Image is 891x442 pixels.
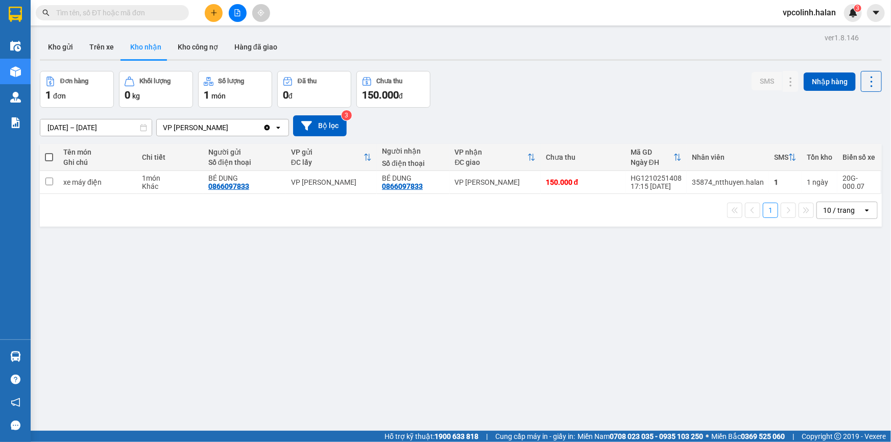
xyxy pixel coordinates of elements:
[11,398,20,407] span: notification
[546,178,620,186] div: 150.000 đ
[741,432,785,440] strong: 0369 525 060
[834,433,841,440] span: copyright
[9,7,22,22] img: logo-vxr
[10,351,21,362] img: warehouse-icon
[775,6,844,19] span: vpcolinh.halan
[10,92,21,103] img: warehouse-icon
[42,9,50,16] span: search
[56,7,177,18] input: Tìm tên, số ĐT hoặc mã đơn
[625,144,687,171] th: Toggle SortBy
[291,148,364,156] div: VP gửi
[11,421,20,430] span: message
[631,158,673,166] div: Ngày ĐH
[288,92,293,100] span: đ
[692,153,764,161] div: Nhân viên
[863,206,871,214] svg: open
[142,174,198,182] div: 1 món
[208,174,281,182] div: BÉ DUNG
[455,158,527,166] div: ĐC giao
[546,153,620,161] div: Chưa thu
[706,434,709,438] span: ⚪️
[631,174,682,182] div: HG1210251408
[210,9,218,16] span: plus
[263,124,271,132] svg: Clear value
[450,144,541,171] th: Toggle SortBy
[399,92,403,100] span: đ
[277,71,351,108] button: Đã thu0đ
[252,4,270,22] button: aim
[298,78,317,85] div: Đã thu
[610,432,703,440] strong: 0708 023 035 - 0935 103 250
[342,110,352,120] sup: 3
[125,89,130,101] span: 0
[631,148,673,156] div: Mã GD
[774,178,797,186] div: 1
[211,92,226,100] span: món
[229,122,230,133] input: Selected VP Cổ Linh.
[382,159,444,167] div: Số điện thoại
[631,182,682,190] div: 17:15 [DATE]
[139,78,171,85] div: Khối lượng
[208,182,249,190] div: 0866097833
[163,122,228,133] div: VP [PERSON_NAME]
[867,4,885,22] button: caret-down
[455,178,536,186] div: VP [PERSON_NAME]
[286,144,377,171] th: Toggle SortBy
[81,35,122,59] button: Trên xe
[234,9,241,16] span: file-add
[486,431,488,442] span: |
[291,158,364,166] div: ĐC lấy
[283,89,288,101] span: 0
[842,174,876,190] div: 20G-000.07
[257,9,264,16] span: aim
[10,66,21,77] img: warehouse-icon
[204,89,209,101] span: 1
[63,158,132,166] div: Ghi chú
[40,71,114,108] button: Đơn hàng1đơn
[455,148,527,156] div: VP nhận
[384,431,478,442] span: Hỗ trợ kỹ thuật:
[711,431,785,442] span: Miền Bắc
[119,71,193,108] button: Khối lượng0kg
[11,375,20,384] span: question-circle
[122,35,170,59] button: Kho nhận
[226,35,285,59] button: Hàng đã giao
[208,158,281,166] div: Số điện thoại
[63,148,132,156] div: Tên món
[769,144,802,171] th: Toggle SortBy
[63,178,132,186] div: xe máy điện
[804,72,856,91] button: Nhập hàng
[812,178,828,186] span: ngày
[774,153,788,161] div: SMS
[382,174,444,182] div: BÉ DUNG
[849,8,858,17] img: icon-new-feature
[823,205,855,215] div: 10 / trang
[40,119,152,136] input: Select a date range.
[170,35,226,59] button: Kho công nợ
[60,78,88,85] div: Đơn hàng
[692,178,764,186] div: 35874_ntthuyen.halan
[807,153,832,161] div: Tồn kho
[792,431,794,442] span: |
[142,182,198,190] div: Khác
[274,124,282,132] svg: open
[872,8,881,17] span: caret-down
[856,5,859,12] span: 3
[382,147,444,155] div: Người nhận
[291,178,372,186] div: VP [PERSON_NAME]
[854,5,861,12] sup: 3
[219,78,245,85] div: Số lượng
[382,182,423,190] div: 0866097833
[763,203,778,218] button: 1
[198,71,272,108] button: Số lượng1món
[495,431,575,442] span: Cung cấp máy in - giấy in:
[577,431,703,442] span: Miền Nam
[807,178,832,186] div: 1
[362,89,399,101] span: 150.000
[10,41,21,52] img: warehouse-icon
[208,148,281,156] div: Người gửi
[293,115,347,136] button: Bộ lọc
[842,153,876,161] div: Biển số xe
[825,32,859,43] div: ver 1.8.146
[53,92,66,100] span: đơn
